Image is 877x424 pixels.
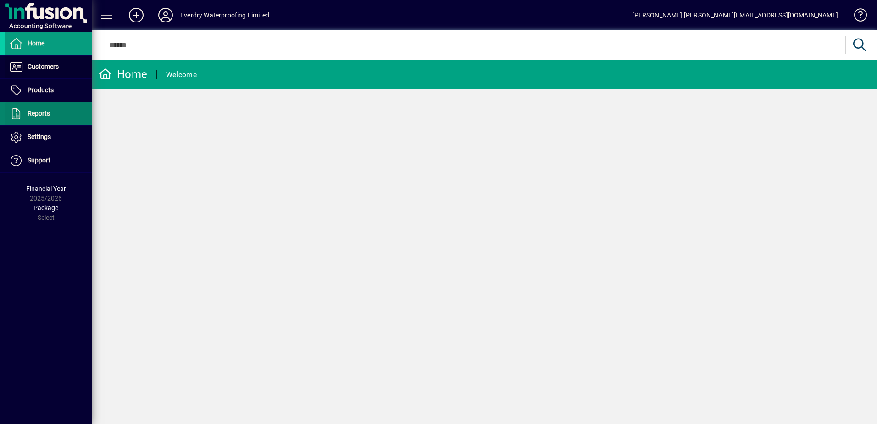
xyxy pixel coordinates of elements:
div: Welcome [166,67,197,82]
div: [PERSON_NAME] [PERSON_NAME][EMAIL_ADDRESS][DOMAIN_NAME] [632,8,838,22]
a: Support [5,149,92,172]
a: Reports [5,102,92,125]
button: Profile [151,7,180,23]
span: Settings [28,133,51,140]
span: Package [33,204,58,212]
span: Financial Year [26,185,66,192]
a: Knowledge Base [847,2,866,32]
button: Add [122,7,151,23]
span: Customers [28,63,59,70]
span: Home [28,39,44,47]
a: Customers [5,56,92,78]
div: Home [99,67,147,82]
a: Settings [5,126,92,149]
a: Products [5,79,92,102]
div: Everdry Waterproofing Limited [180,8,269,22]
span: Support [28,156,50,164]
span: Reports [28,110,50,117]
span: Products [28,86,54,94]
